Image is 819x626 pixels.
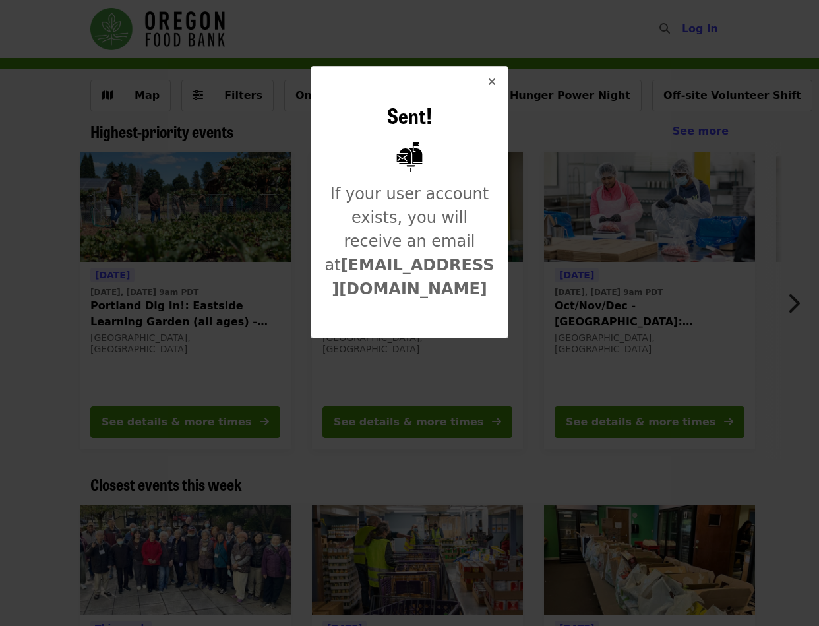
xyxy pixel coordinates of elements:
[476,67,508,98] button: Close
[325,185,495,298] span: If your user account exists, you will receive an email at
[488,76,496,88] i: times icon
[387,100,432,131] span: Sent!
[332,256,494,298] strong: [EMAIL_ADDRESS][DOMAIN_NAME]
[384,132,435,182] img: Mailbox with letter inside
